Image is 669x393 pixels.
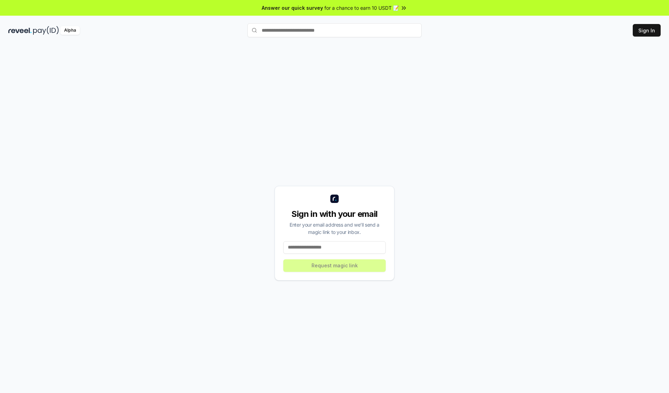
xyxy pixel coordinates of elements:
div: Enter your email address and we’ll send a magic link to your inbox. [283,221,386,236]
span: for a chance to earn 10 USDT 📝 [324,4,399,11]
span: Answer our quick survey [262,4,323,11]
img: reveel_dark [8,26,32,35]
div: Alpha [60,26,80,35]
button: Sign In [633,24,661,37]
div: Sign in with your email [283,209,386,220]
img: logo_small [330,195,339,203]
img: pay_id [33,26,59,35]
